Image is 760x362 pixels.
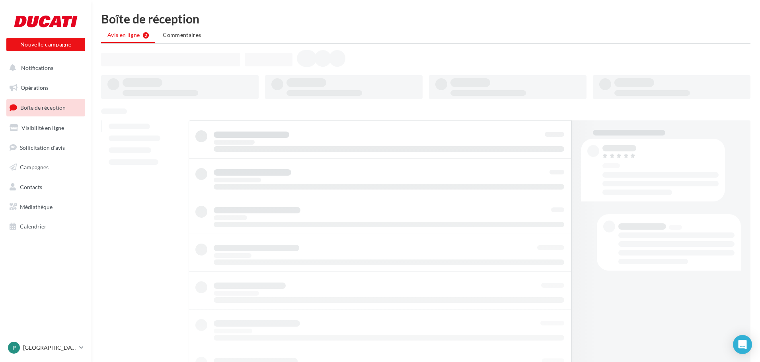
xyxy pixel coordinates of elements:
span: Calendrier [20,223,47,230]
span: Commentaires [163,31,201,38]
a: P [GEOGRAPHIC_DATA] [6,340,85,355]
span: Campagnes [20,164,49,170]
p: [GEOGRAPHIC_DATA] [23,344,76,352]
a: Campagnes [5,159,87,176]
a: Visibilité en ligne [5,120,87,136]
span: Notifications [21,64,53,71]
a: Sollicitation d'avis [5,139,87,156]
a: Contacts [5,179,87,196]
div: Boîte de réception [101,13,750,25]
a: Boîte de réception [5,99,87,116]
button: Nouvelle campagne [6,38,85,51]
span: Opérations [21,84,49,91]
span: Visibilité en ligne [21,124,64,131]
span: Boîte de réception [20,104,66,111]
button: Notifications [5,60,84,76]
span: P [12,344,16,352]
a: Opérations [5,79,87,96]
span: Médiathèque [20,203,53,210]
div: Open Intercom Messenger [733,335,752,354]
span: Sollicitation d'avis [20,144,65,151]
a: Médiathèque [5,199,87,215]
span: Contacts [20,184,42,190]
a: Calendrier [5,218,87,235]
